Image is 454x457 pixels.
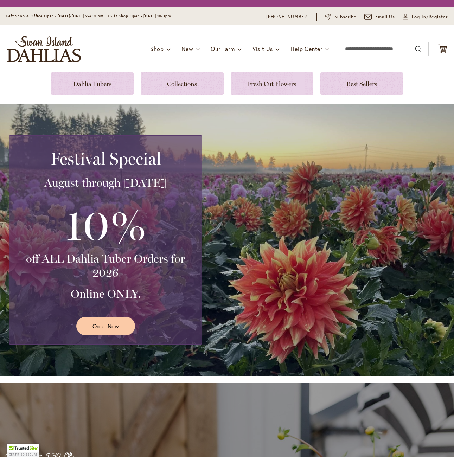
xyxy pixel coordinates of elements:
a: Subscribe [325,13,357,20]
h3: August through [DATE] [18,176,193,190]
a: [PHONE_NUMBER] [266,13,309,20]
a: store logo [7,36,81,62]
button: Search [415,44,422,55]
h3: Online ONLY. [18,287,193,301]
a: Email Us [364,13,395,20]
span: Gift Shop Open - [DATE] 10-3pm [110,14,171,18]
span: Our Farm [211,45,235,52]
span: Email Us [375,13,395,20]
span: Shop [150,45,164,52]
span: Help Center [290,45,322,52]
h3: 10% [18,197,193,252]
span: Visit Us [252,45,273,52]
a: Log In/Register [403,13,448,20]
a: Order Now [76,317,135,335]
span: Subscribe [334,13,357,20]
span: Gift Shop & Office Open - [DATE]-[DATE] 9-4:30pm / [6,14,110,18]
span: Log In/Register [412,13,448,20]
div: TrustedSite Certified [7,444,39,457]
h2: Festival Special [18,149,193,168]
span: Order Now [92,322,119,330]
h3: off ALL Dahlia Tuber Orders for 2026 [18,252,193,280]
span: New [181,45,193,52]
